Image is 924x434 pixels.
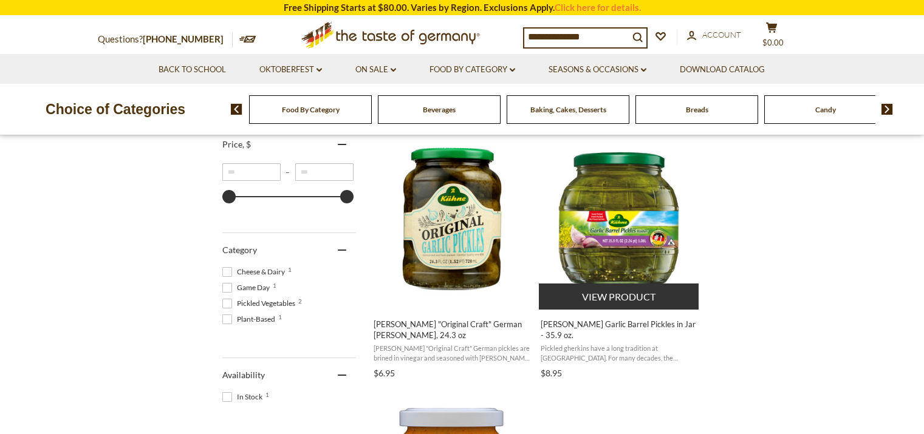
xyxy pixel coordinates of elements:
[702,30,741,39] span: Account
[143,33,224,44] a: [PHONE_NUMBER]
[298,298,302,304] span: 2
[539,283,699,310] button: View product
[686,105,708,114] a: Breads
[222,370,265,380] span: Availability
[555,2,641,13] a: Click here for details.
[541,344,698,362] span: Pickled gherkins have a long tradition at [GEOGRAPHIC_DATA]. For many decades, the company - whic...
[222,245,257,255] span: Category
[372,138,533,299] img: Kuehne "Original Craft" German Garlic Pickles, 24.3 oz
[273,282,276,288] span: 1
[98,32,233,47] p: Questions?
[374,368,395,378] span: $6.95
[282,105,340,114] a: Food By Category
[222,139,251,149] span: Price
[222,163,281,181] input: Minimum value
[231,104,242,115] img: previous arrow
[881,104,893,115] img: next arrow
[429,63,515,76] a: Food By Category
[281,168,295,177] span: –
[372,127,533,382] a: Kuehne
[259,63,322,76] a: Oktoberfest
[295,163,354,181] input: Maximum value
[355,63,396,76] a: On Sale
[278,314,282,320] span: 1
[539,138,700,299] img: Kuehne Garlic Barrel Pickles in Jar - 35.9 oz.
[222,392,266,402] span: In Stock
[242,139,251,149] span: , $
[530,105,606,114] a: Baking, Cakes, Desserts
[222,266,289,277] span: Cheese & Dairy
[687,29,741,42] a: Account
[222,298,299,309] span: Pickled Vegetables
[539,127,700,382] a: Kuehne Garlic Barrel Pickles in Jar - 35.9 oz.
[159,63,226,76] a: Back to School
[541,368,562,378] span: $8.95
[762,38,784,47] span: $0.00
[265,392,269,398] span: 1
[288,266,292,273] span: 1
[374,344,531,362] span: [PERSON_NAME] "Original Craft" German pickles are brined in vinegar and seasoned with [PERSON_NAM...
[423,105,456,114] a: Beverages
[680,63,765,76] a: Download Catalog
[541,319,698,341] span: [PERSON_NAME] Garlic Barrel Pickles in Jar - 35.9 oz.
[549,63,646,76] a: Seasons & Occasions
[374,319,531,341] span: [PERSON_NAME] "Original Craft" German [PERSON_NAME], 24.3 oz
[815,105,836,114] a: Candy
[222,314,279,325] span: Plant-Based
[754,22,790,52] button: $0.00
[222,282,273,293] span: Game Day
